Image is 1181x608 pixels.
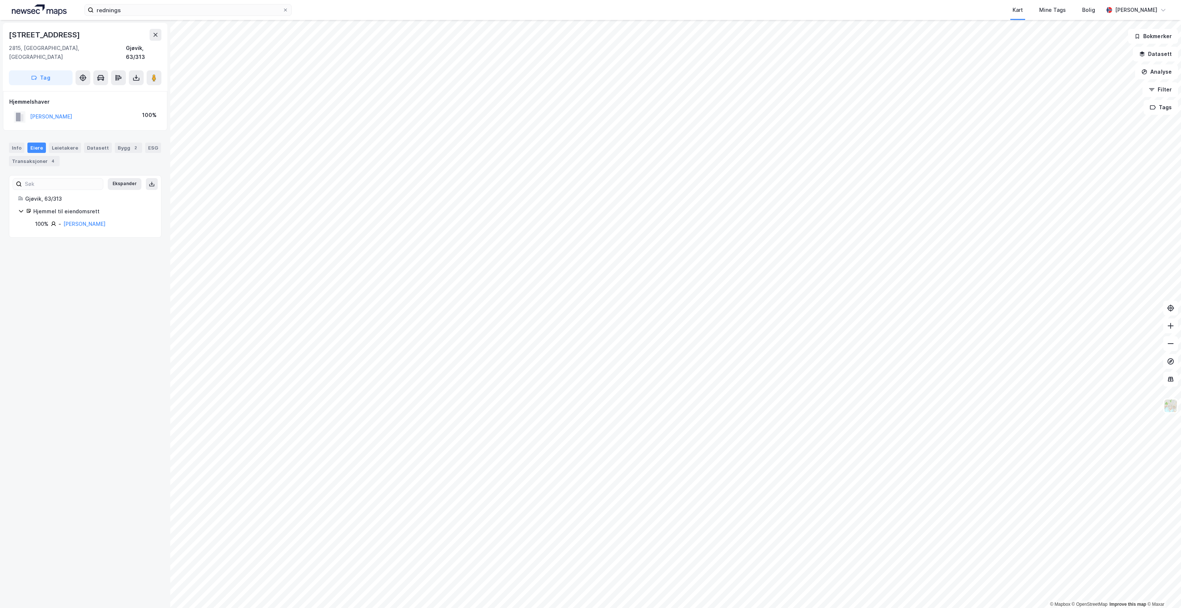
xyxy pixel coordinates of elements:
[49,143,81,153] div: Leietakere
[126,44,161,61] div: Gjøvik, 63/313
[12,4,67,16] img: logo.a4113a55bc3d86da70a041830d287a7e.svg
[94,4,282,16] input: Søk på adresse, matrikkel, gårdeiere, leietakere eller personer
[1115,6,1157,14] div: [PERSON_NAME]
[9,97,161,106] div: Hjemmelshaver
[115,143,142,153] div: Bygg
[1128,29,1178,44] button: Bokmerker
[1072,602,1108,607] a: OpenStreetMap
[49,157,57,165] div: 4
[9,29,81,41] div: [STREET_ADDRESS]
[58,220,61,228] div: -
[1082,6,1095,14] div: Bolig
[108,178,141,190] button: Ekspander
[9,70,73,85] button: Tag
[142,111,157,120] div: 100%
[35,220,48,228] div: 100%
[1135,64,1178,79] button: Analyse
[9,156,60,166] div: Transaksjoner
[22,178,103,190] input: Søk
[33,207,152,216] div: Hjemmel til eiendomsrett
[1013,6,1023,14] div: Kart
[25,194,152,203] div: Gjøvik, 63/313
[1039,6,1066,14] div: Mine Tags
[1144,572,1181,608] iframe: Chat Widget
[1142,82,1178,97] button: Filter
[1144,100,1178,115] button: Tags
[1133,47,1178,61] button: Datasett
[145,143,161,153] div: ESG
[1164,399,1178,413] img: Z
[132,144,139,151] div: 2
[9,44,126,61] div: 2815, [GEOGRAPHIC_DATA], [GEOGRAPHIC_DATA]
[27,143,46,153] div: Eiere
[1050,602,1070,607] a: Mapbox
[9,143,24,153] div: Info
[1110,602,1146,607] a: Improve this map
[84,143,112,153] div: Datasett
[63,221,106,227] a: [PERSON_NAME]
